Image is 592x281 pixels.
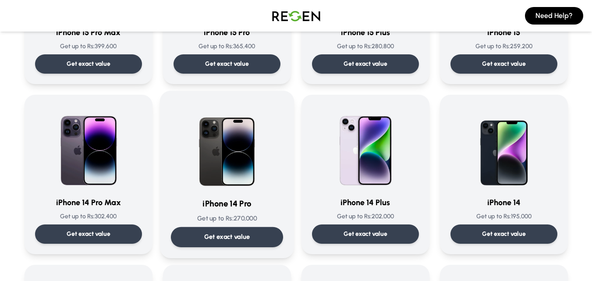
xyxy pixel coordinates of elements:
h3: iPhone 14 Pro Max [35,196,142,209]
h3: iPhone 15 Pro [174,26,280,39]
h3: iPhone 15 Pro Max [35,26,142,39]
h3: iPhone 14 [450,196,557,209]
p: Get exact value [204,232,250,242]
button: Need Help? [525,7,583,25]
p: Get exact value [67,230,110,238]
p: Get exact value [482,60,526,68]
img: Logo [266,4,327,28]
p: Get exact value [344,60,387,68]
p: Get exact value [67,60,110,68]
p: Get up to Rs: 259,200 [450,42,557,51]
p: Get up to Rs: 365,400 [174,42,280,51]
img: iPhone 14 Pro Max [46,105,131,189]
img: iPhone 14 Plus [323,105,408,189]
h3: iPhone 15 Plus [312,26,419,39]
p: Get up to Rs: 202,000 [312,212,419,221]
p: Get exact value [205,60,249,68]
p: Get up to Rs: 399,600 [35,42,142,51]
p: Get exact value [482,230,526,238]
h3: iPhone 14 Pro [170,198,283,210]
p: Get exact value [344,230,387,238]
p: Get up to Rs: 302,400 [35,212,142,221]
img: iPhone 14 Pro [183,102,271,190]
img: iPhone 14 [462,105,546,189]
p: Get up to Rs: 195,000 [450,212,557,221]
p: Get up to Rs: 270,000 [170,214,283,223]
p: Get up to Rs: 280,800 [312,42,419,51]
h3: iPhone 15 [450,26,557,39]
h3: iPhone 14 Plus [312,196,419,209]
